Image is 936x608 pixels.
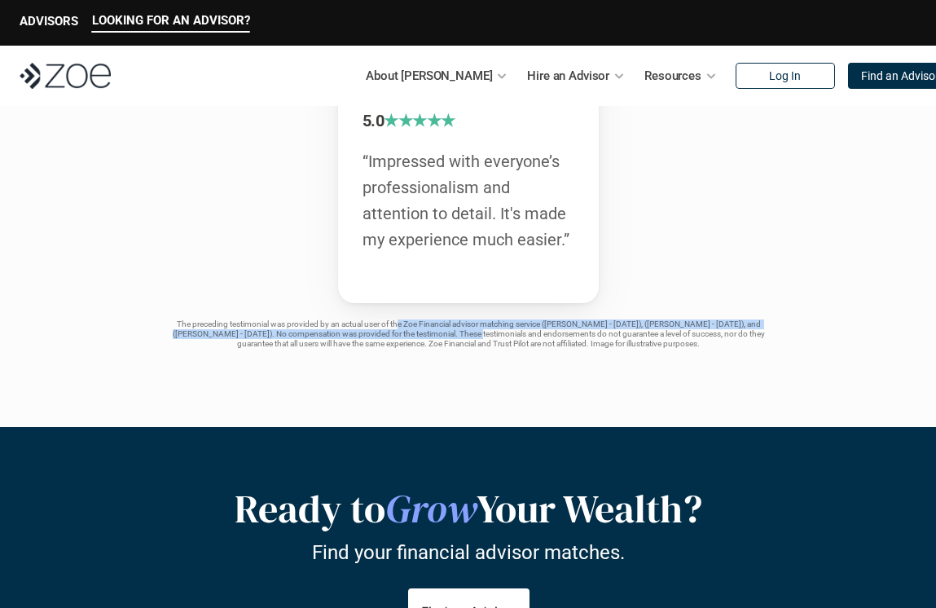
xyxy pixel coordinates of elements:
span: 5.0 [363,111,385,130]
em: Grow [385,482,477,535]
h3: ★★★★★ [363,109,574,132]
p: The preceding testimonial was provided by an actual user of the Zoe Financial advisor matching se... [171,319,766,349]
h2: Ready to Your Wealth? [61,486,876,533]
p: Hire an Advisor [527,64,609,88]
p: Log In [769,69,801,83]
p: “Impressed with everyone’s professionalism and attention to detail. It's made my experience much ... [363,148,574,253]
a: Log In [736,63,835,89]
p: LOOKING FOR AN ADVISOR? [92,13,250,28]
p: Resources [644,64,701,88]
p: ADVISORS [20,14,78,29]
p: About [PERSON_NAME] [366,64,492,88]
p: Find your financial advisor matches. [312,540,625,564]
